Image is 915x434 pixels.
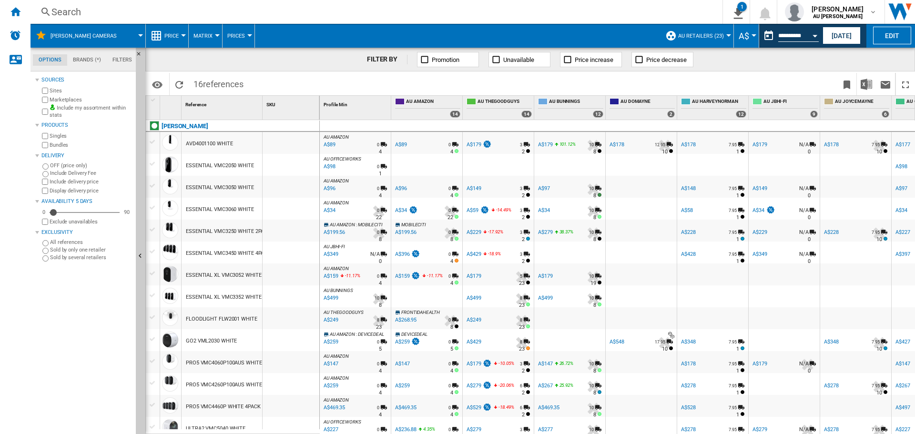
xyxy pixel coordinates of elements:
div: A$89 [395,141,407,148]
span: AU JOYCEMAYNE [835,98,889,106]
div: A$179 [752,141,767,148]
span: AU Retailers (23) [678,33,724,39]
input: Include my assortment within stats [42,106,48,118]
div: A$259 [395,383,410,389]
div: 10 [589,140,594,150]
div: Delivery Time : 8 days [593,147,596,157]
label: Include delivery price [50,178,132,185]
div: A$528 [681,404,696,411]
span: 101.12 [559,141,572,147]
label: Sold by several retailers [50,254,132,261]
label: Include my assortment within stats [50,104,132,119]
div: A$34 [894,206,907,215]
div: A$178 [680,359,696,369]
img: promotionV3.png [482,403,492,411]
button: Send this report by email [876,73,895,95]
div: A$427 [895,339,910,345]
div: A$279 [467,383,481,389]
label: Include Delivery Fee [50,170,132,177]
div: ESSENTIAL VMC2050 WHITE [186,155,254,177]
div: 2 offers sold by AU DOMAYNE [667,111,675,118]
div: 14 offers sold by AU THEGOODGUYS [521,111,532,118]
button: Reload [170,73,189,95]
span: A$ [739,31,749,41]
img: alerts-logo.svg [10,30,21,41]
b: AU [PERSON_NAME] [813,13,863,20]
div: A$149 [467,185,481,192]
label: Bundles [50,141,132,149]
div: A$199.56 [395,229,417,235]
div: A$58 [680,206,693,215]
div: Delivery Time : 0 day [792,140,816,150]
div: A$147 [394,359,410,369]
div: Sources [41,76,132,84]
label: Exclude unavailables [50,218,132,225]
div: A$179 [751,140,767,150]
div: SKU Sort None [264,96,319,111]
div: AU HARVEYNORMAN 12 offers sold by AU HARVEYNORMAN [679,96,748,120]
div: ESSENTIAL VMC3050 WHITE [186,177,254,199]
div: A$59 [467,207,478,213]
div: A$147 [895,361,910,367]
div: A$278 [681,383,696,389]
span: AU AMAZON [324,178,349,183]
div: Delivery Time : 10 days [876,147,882,157]
span: Promotion [432,56,459,63]
span: Price decrease [646,56,687,63]
span: AU JBHI-FI [763,98,818,106]
div: A$499 [538,295,553,301]
div: Sort None [162,96,181,111]
div: A$428 [681,251,696,257]
div: A$428 [680,250,696,259]
button: Matrix [193,24,217,48]
div: A$179 [537,272,553,281]
div: A$499 [465,293,481,303]
div: A$178 [608,140,624,150]
div: A$469.35 [537,403,559,413]
span: Price [164,33,179,39]
button: Bookmark this report [837,73,856,95]
div: A$278 [824,383,839,389]
span: Matrix [193,33,213,39]
div: A$159 [394,272,420,281]
div: A$229 [752,229,767,235]
div: Sort None [183,96,262,111]
div: A$147 [538,361,553,367]
div: A$98 [895,163,907,170]
div: A$279 [467,426,481,433]
input: Marketplaces [42,97,48,103]
div: A$179 [467,361,481,367]
div: A$277 [538,426,553,433]
button: A$ [739,24,754,48]
div: Last updated : Monday, 25 August 2025 06:16 [322,162,335,172]
span: AU OFFICEWORKS [324,156,361,161]
div: A$267 [894,381,910,391]
input: Include delivery price [42,179,48,185]
div: A$149 [752,185,767,192]
div: A$268.95 [395,317,417,323]
div: A$259 [394,337,420,347]
button: Promotion [417,52,479,67]
div: A$97 [538,185,550,192]
div: A$349 [751,250,767,259]
div: AU DOMAYNE 2 offers sold by AU DOMAYNE [608,96,677,120]
div: A$229 [751,228,767,237]
input: Sold by several retailers [42,255,49,262]
div: A$529 [467,404,481,411]
div: 12 offers sold by AU BUNNINGS [593,111,603,118]
div: 0 [377,184,379,193]
img: promotionV3.png [482,140,492,148]
div: A$228 [823,228,839,237]
span: Price increase [575,56,613,63]
span: Reference [185,102,206,107]
div: 7.95 [729,140,737,150]
div: A$59 [465,206,489,215]
div: A$178 [681,361,696,367]
div: Products [41,121,132,129]
div: A$227 [894,228,910,237]
div: A$469.35 [395,404,417,411]
div: A$147 [894,359,910,369]
button: Unavailable [488,52,550,67]
div: A$179 [538,141,553,148]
